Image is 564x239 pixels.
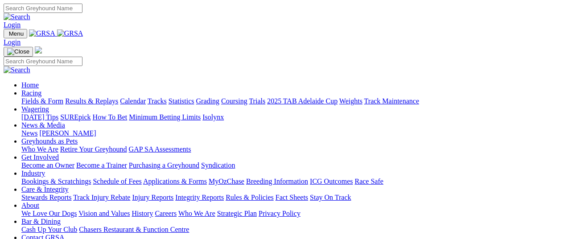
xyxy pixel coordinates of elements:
a: [PERSON_NAME] [39,129,96,137]
a: Greyhounds as Pets [21,137,78,145]
a: Who We Are [21,145,58,153]
a: Tracks [148,97,167,105]
input: Search [4,4,82,13]
a: Careers [155,210,177,217]
div: Racing [21,97,560,105]
img: GRSA [57,29,83,37]
div: Get Involved [21,161,560,169]
a: Isolynx [202,113,224,121]
img: Search [4,66,30,74]
div: Bar & Dining [21,226,560,234]
a: Fact Sheets [276,194,308,201]
div: Care & Integrity [21,194,560,202]
a: News & Media [21,121,65,129]
a: Login [4,21,21,29]
a: Applications & Forms [143,177,207,185]
a: Fields & Form [21,97,63,105]
a: Syndication [201,161,235,169]
a: Rules & Policies [226,194,274,201]
a: Schedule of Fees [93,177,141,185]
div: Industry [21,177,560,185]
a: Care & Integrity [21,185,69,193]
a: Bar & Dining [21,218,61,225]
a: ICG Outcomes [310,177,353,185]
a: Breeding Information [246,177,308,185]
a: [DATE] Tips [21,113,58,121]
a: Get Involved [21,153,59,161]
img: logo-grsa-white.png [35,46,42,54]
div: About [21,210,560,218]
a: Become an Owner [21,161,74,169]
a: Racing [21,89,41,97]
a: Calendar [120,97,146,105]
div: News & Media [21,129,560,137]
div: Greyhounds as Pets [21,145,560,153]
a: MyOzChase [209,177,244,185]
a: Race Safe [354,177,383,185]
a: Results & Replays [65,97,118,105]
a: 2025 TAB Adelaide Cup [267,97,338,105]
a: Minimum Betting Limits [129,113,201,121]
a: Statistics [169,97,194,105]
a: Trials [249,97,265,105]
div: Wagering [21,113,560,121]
a: Track Injury Rebate [73,194,130,201]
a: Track Maintenance [364,97,419,105]
span: Menu [9,30,24,37]
button: Toggle navigation [4,47,33,57]
a: News [21,129,37,137]
a: About [21,202,39,209]
img: Search [4,13,30,21]
a: History [132,210,153,217]
a: Integrity Reports [175,194,224,201]
a: Coursing [221,97,247,105]
a: SUREpick [60,113,91,121]
a: Stay On Track [310,194,351,201]
input: Search [4,57,82,66]
a: Login [4,38,21,46]
a: Purchasing a Greyhound [129,161,199,169]
a: Wagering [21,105,49,113]
a: Injury Reports [132,194,173,201]
a: Vision and Values [78,210,130,217]
a: GAP SA Assessments [129,145,191,153]
a: Become a Trainer [76,161,127,169]
button: Toggle navigation [4,29,27,38]
a: Who We Are [178,210,215,217]
a: Home [21,81,39,89]
a: Privacy Policy [259,210,301,217]
a: Stewards Reports [21,194,71,201]
a: Grading [196,97,219,105]
a: Strategic Plan [217,210,257,217]
a: Weights [339,97,362,105]
a: We Love Our Dogs [21,210,77,217]
a: Chasers Restaurant & Function Centre [79,226,189,233]
a: Industry [21,169,45,177]
a: Retire Your Greyhound [60,145,127,153]
a: How To Bet [93,113,128,121]
a: Cash Up Your Club [21,226,77,233]
a: Bookings & Scratchings [21,177,91,185]
img: Close [7,48,29,55]
img: GRSA [29,29,55,37]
